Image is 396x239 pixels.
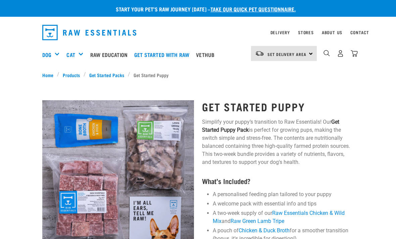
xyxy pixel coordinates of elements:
[37,22,359,43] nav: dropdown navigation
[202,118,354,166] p: Simplify your puppy’s transition to Raw Essentials! Our is perfect for growing pups, making the s...
[210,7,296,10] a: take our quick pet questionnaire.
[66,51,75,59] a: Cat
[213,190,354,198] li: A personalised feeding plan tailored to your puppy
[239,227,290,234] a: Chicken & Duck Broth
[213,210,345,224] a: Raw Essentials Chicken & Wild Mix
[42,71,57,78] a: Home
[133,41,194,68] a: Get started with Raw
[42,71,354,78] nav: breadcrumbs
[194,41,219,68] a: Vethub
[322,31,342,34] a: About Us
[337,50,344,57] img: user.png
[202,101,354,113] h1: Get Started Puppy
[42,51,51,59] a: Dog
[42,25,136,40] img: Raw Essentials Logo
[213,209,354,225] li: A two-week supply of our and
[270,31,290,34] a: Delivery
[255,51,264,57] img: van-moving.png
[351,50,358,57] img: home-icon@2x.png
[231,218,284,224] a: Raw Green Lamb Tripe
[202,179,250,183] strong: What’s Included?
[89,41,133,68] a: Raw Education
[86,71,128,78] a: Get Started Packs
[202,119,339,133] strong: Get Started Puppy Pack
[213,200,354,208] li: A welcome pack with essential info and tips
[298,31,314,34] a: Stores
[267,53,306,55] span: Set Delivery Area
[350,31,369,34] a: Contact
[324,50,330,56] img: home-icon-1@2x.png
[59,71,84,78] a: Products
